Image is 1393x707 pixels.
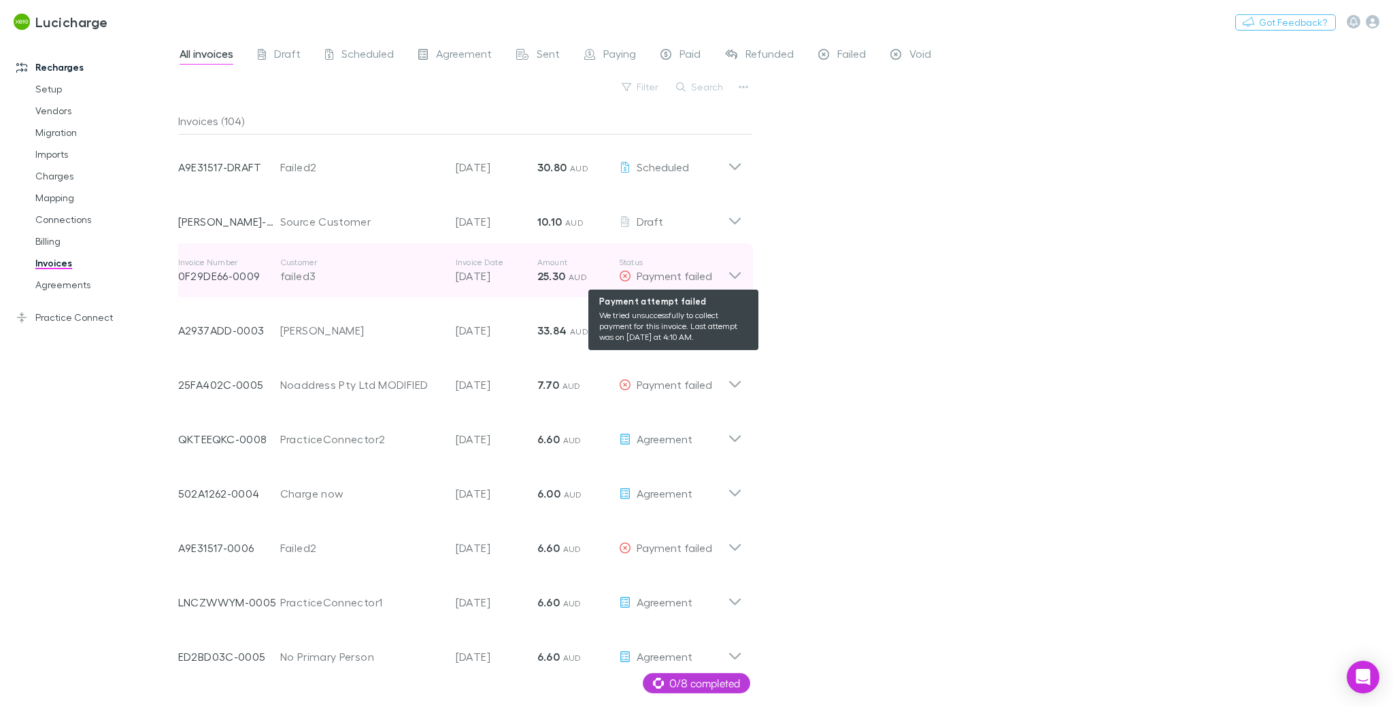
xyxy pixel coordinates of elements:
[637,324,692,337] span: Agreement
[603,47,636,65] span: Paying
[564,489,582,500] span: AUD
[280,159,442,175] div: Failed2
[3,307,186,328] a: Practice Connect
[22,252,186,274] a: Invoices
[456,159,537,175] p: [DATE]
[563,381,581,391] span: AUD
[280,594,442,610] div: PracticeConnector1
[3,56,186,78] a: Recharges
[436,47,492,65] span: Agreement
[456,257,537,268] p: Invoice Date
[637,541,712,554] span: Payment failed
[341,47,394,65] span: Scheduled
[167,407,753,461] div: QKTEEQKC-0008PracticeConnector2[DATE]6.60 AUDAgreement
[35,14,108,30] h3: Lucicharge
[837,47,866,65] span: Failed
[537,378,559,392] strong: 7.70
[537,160,567,174] strong: 30.80
[280,257,442,268] p: Customer
[280,485,442,502] div: Charge now
[456,322,537,339] p: [DATE]
[22,143,186,165] a: Imports
[669,79,731,95] button: Search
[679,47,701,65] span: Paid
[167,298,753,352] div: A2937ADD-0003[PERSON_NAME][DATE]33.84 AUDAgreement
[178,268,280,284] p: 0F29DE66-0009
[537,650,560,663] strong: 6.60
[615,79,667,95] button: Filter
[22,100,186,122] a: Vendors
[637,269,712,282] span: Payment failed
[1235,14,1336,31] button: Got Feedback?
[167,461,753,515] div: 502A1262-0004Charge now[DATE]6.00 AUDAgreement
[280,213,442,230] div: Source Customer
[178,322,280,339] p: A2937ADD-0003
[280,649,442,665] div: No Primary Person
[167,243,753,298] div: Invoice Number0F29DE66-0009Customerfailed3Invoice Date[DATE]Amount25.30 AUDStatus
[280,268,442,284] div: failed3
[569,272,587,282] span: AUD
[537,47,560,65] span: Sent
[274,47,301,65] span: Draft
[637,487,692,500] span: Agreement
[22,78,186,100] a: Setup
[180,47,233,65] span: All invoices
[637,596,692,608] span: Agreement
[280,431,442,447] div: PracticeConnector2
[537,432,560,446] strong: 6.60
[22,165,186,187] a: Charges
[167,624,753,678] div: ED2BD03C-0005No Primary Person[DATE]6.60 AUDAgreement
[563,653,582,663] span: AUD
[537,596,560,609] strong: 6.60
[637,650,692,663] span: Agreement
[537,269,566,283] strong: 25.30
[22,187,186,209] a: Mapping
[178,159,280,175] p: A9E31517-DRAFT
[563,544,582,554] span: AUD
[280,377,442,393] div: Noaddress Pty Ltd MODIFIED
[280,322,442,339] div: [PERSON_NAME]
[167,515,753,570] div: A9E31517-0006Failed2[DATE]6.60 AUDPayment failed
[456,649,537,665] p: [DATE]
[456,268,537,284] p: [DATE]
[565,218,584,228] span: AUD
[637,215,663,228] span: Draft
[178,540,280,556] p: A9E31517-0006
[537,324,567,337] strong: 33.84
[570,326,588,337] span: AUD
[537,215,563,228] strong: 10.10
[456,431,537,447] p: [DATE]
[178,257,280,268] p: Invoice Number
[178,594,280,610] p: LNCZWWYM-0005
[745,47,794,65] span: Refunded
[537,487,560,500] strong: 6.00
[5,5,116,38] a: Lucicharge
[537,541,560,555] strong: 6.60
[22,230,186,252] a: Billing
[22,122,186,143] a: Migration
[167,189,753,243] div: [PERSON_NAME]-0092Source Customer[DATE]10.10 AUDDraft
[637,432,692,445] span: Agreement
[167,570,753,624] div: LNCZWWYM-0005PracticeConnector1[DATE]6.60 AUDAgreement
[456,594,537,610] p: [DATE]
[167,352,753,407] div: 25FA402C-0005Noaddress Pty Ltd MODIFIED[DATE]7.70 AUDPayment failed
[456,485,537,502] p: [DATE]
[178,213,280,230] p: [PERSON_NAME]-0092
[1347,661,1379,693] div: Open Intercom Messenger
[456,377,537,393] p: [DATE]
[178,377,280,393] p: 25FA402C-0005
[456,213,537,230] p: [DATE]
[563,435,582,445] span: AUD
[22,209,186,230] a: Connections
[537,257,619,268] p: Amount
[22,274,186,296] a: Agreements
[280,540,442,556] div: Failed2
[178,649,280,665] p: ED2BD03C-0005
[619,257,728,268] p: Status
[167,135,753,189] div: A9E31517-DRAFTFailed2[DATE]30.80 AUDScheduled
[570,163,588,173] span: AUD
[178,431,280,447] p: QKTEEQKC-0008
[909,47,931,65] span: Void
[178,485,280,502] p: 502A1262-0004
[563,598,582,608] span: AUD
